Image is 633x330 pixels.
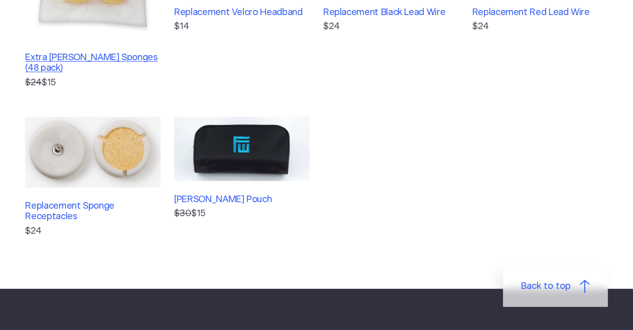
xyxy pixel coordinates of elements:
h3: Replacement Red Lead Wire [472,8,608,19]
p: $15 [174,207,310,221]
img: Replacement Sponge Receptacles [25,117,161,188]
s: $24 [25,78,42,87]
p: $24 [25,225,161,238]
span: Back to top [521,280,571,293]
h3: Replacement Black Lead Wire [323,8,459,19]
p: $24 [323,20,459,34]
p: $24 [472,20,608,34]
a: Replacement Sponge Receptacles$24 [25,117,161,238]
h3: Replacement Sponge Receptacles [25,201,161,223]
h3: Replacement Velcro Headband [174,8,310,19]
s: $30 [174,209,191,218]
p: $15 [25,76,161,90]
h3: [PERSON_NAME] Pouch [174,195,310,206]
p: $14 [174,20,310,34]
a: Back to top [503,266,608,307]
a: [PERSON_NAME] Pouch $30$15 [174,117,310,238]
h3: Extra [PERSON_NAME] Sponges (48 pack) [25,53,161,74]
img: Fisher Wallace Pouch [174,117,310,181]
